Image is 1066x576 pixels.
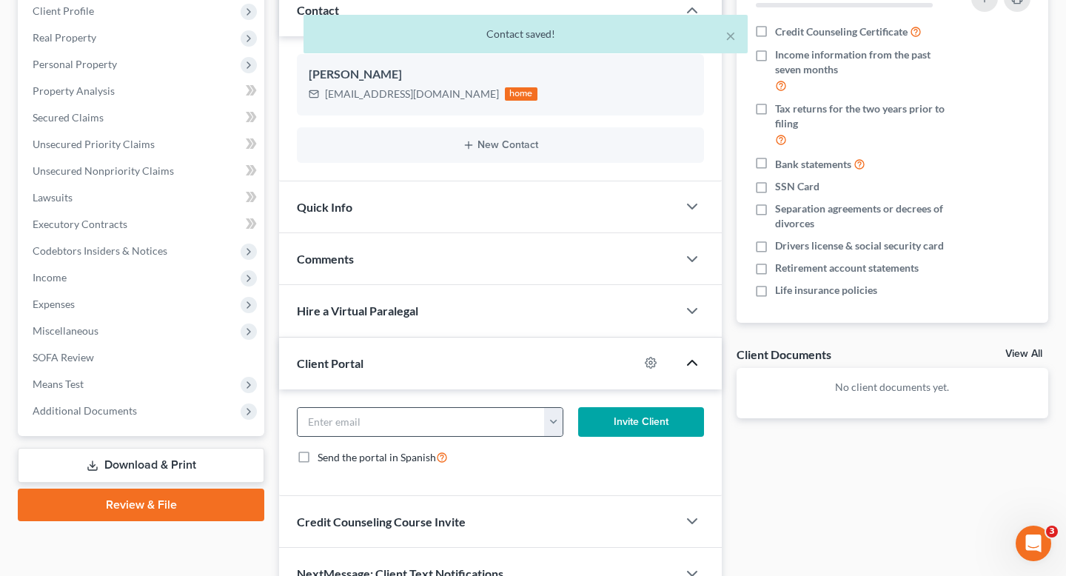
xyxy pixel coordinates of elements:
span: Comments [297,252,354,266]
span: Life insurance policies [775,283,877,298]
div: [EMAIL_ADDRESS][DOMAIN_NAME] [325,87,499,101]
a: Review & File [18,489,264,521]
span: Executory Contracts [33,218,127,230]
a: Lawsuits [21,184,264,211]
button: Invite Client [578,407,704,437]
span: Separation agreements or decrees of divorces [775,201,958,231]
span: Personal Property [33,58,117,70]
span: Hire a Virtual Paralegal [297,304,418,318]
a: SOFA Review [21,344,264,371]
p: No client documents yet. [748,380,1036,395]
span: SOFA Review [33,351,94,364]
input: Enter email [298,408,545,436]
span: Credit Counseling Course Invite [297,515,466,529]
button: × [725,27,736,44]
span: Codebtors Insiders & Notices [33,244,167,257]
div: Contact saved! [315,27,736,41]
span: Income information from the past seven months [775,47,958,77]
span: Client Profile [33,4,94,17]
span: Tax returns for the two years prior to filing [775,101,958,131]
a: Property Analysis [21,78,264,104]
span: SSN Card [775,179,819,194]
a: View All [1005,349,1042,359]
span: Client Portal [297,356,363,370]
span: Income [33,271,67,284]
span: Property Analysis [33,84,115,97]
span: Means Test [33,378,84,390]
span: Unsecured Priority Claims [33,138,155,150]
a: Download & Print [18,448,264,483]
span: Miscellaneous [33,324,98,337]
div: home [505,87,537,101]
button: New Contact [309,139,692,151]
span: Unsecured Nonpriority Claims [33,164,174,177]
span: Send the portal in Spanish [318,451,436,463]
a: Unsecured Nonpriority Claims [21,158,264,184]
span: Additional Documents [33,404,137,417]
div: Client Documents [737,346,831,362]
a: Executory Contracts [21,211,264,238]
a: Unsecured Priority Claims [21,131,264,158]
span: Secured Claims [33,111,104,124]
span: Bank statements [775,157,851,172]
span: Retirement account statements [775,261,919,275]
iframe: Intercom live chat [1016,526,1051,561]
span: Contact [297,3,339,17]
a: Secured Claims [21,104,264,131]
span: Expenses [33,298,75,310]
span: 3 [1046,526,1058,538]
span: Lawsuits [33,191,73,204]
span: Quick Info [297,200,352,214]
span: Drivers license & social security card [775,238,944,253]
div: [PERSON_NAME] [309,66,692,84]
